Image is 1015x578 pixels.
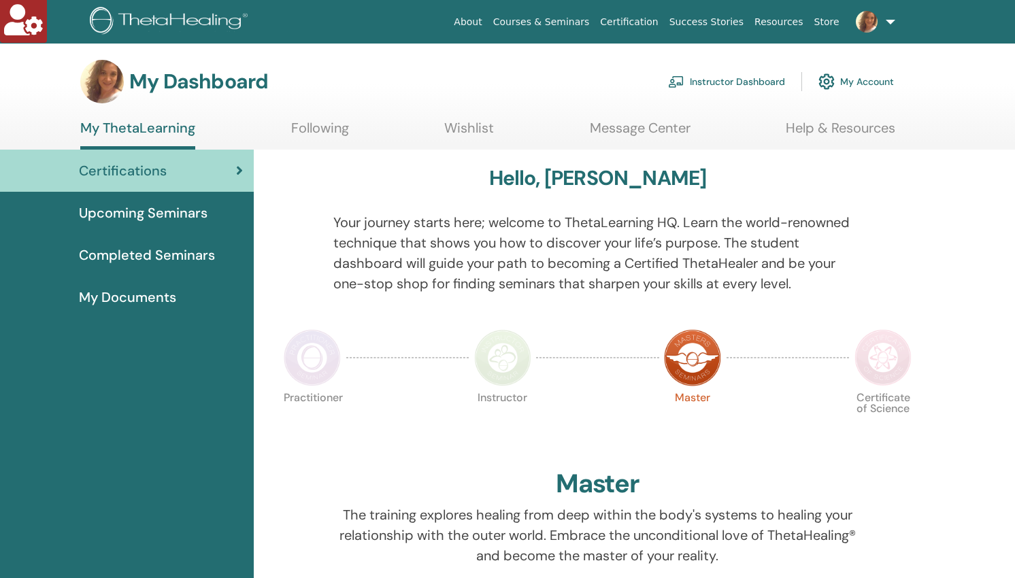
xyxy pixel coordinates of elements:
[284,329,341,386] img: Practitioner
[854,329,912,386] img: Certificate of Science
[664,329,721,386] img: Master
[80,60,124,103] img: default.jpg
[809,10,845,35] a: Store
[664,392,721,449] p: Master
[79,203,207,223] span: Upcoming Seminars
[129,69,268,94] h3: My Dashboard
[489,166,707,190] h3: Hello, [PERSON_NAME]
[79,160,167,181] span: Certifications
[664,10,749,35] a: Success Stories
[556,469,640,500] h2: Master
[448,10,487,35] a: About
[749,10,809,35] a: Resources
[79,287,176,307] span: My Documents
[284,392,341,449] p: Practitioner
[818,67,894,97] a: My Account
[90,7,252,37] img: logo.png
[333,212,862,294] p: Your journey starts here; welcome to ThetaLearning HQ. Learn the world-renowned technique that sh...
[668,75,684,88] img: chalkboard-teacher.svg
[80,120,195,150] a: My ThetaLearning
[474,329,531,386] img: Instructor
[590,120,690,146] a: Message Center
[786,120,895,146] a: Help & Resources
[854,392,912,449] p: Certificate of Science
[488,10,595,35] a: Courses & Seminars
[856,11,878,33] img: default.jpg
[291,120,349,146] a: Following
[668,67,785,97] a: Instructor Dashboard
[333,505,862,566] p: The training explores healing from deep within the body's systems to healing your relationship wi...
[595,10,663,35] a: Certification
[444,120,494,146] a: Wishlist
[474,392,531,449] p: Instructor
[79,245,215,265] span: Completed Seminars
[818,70,835,93] img: cog.svg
